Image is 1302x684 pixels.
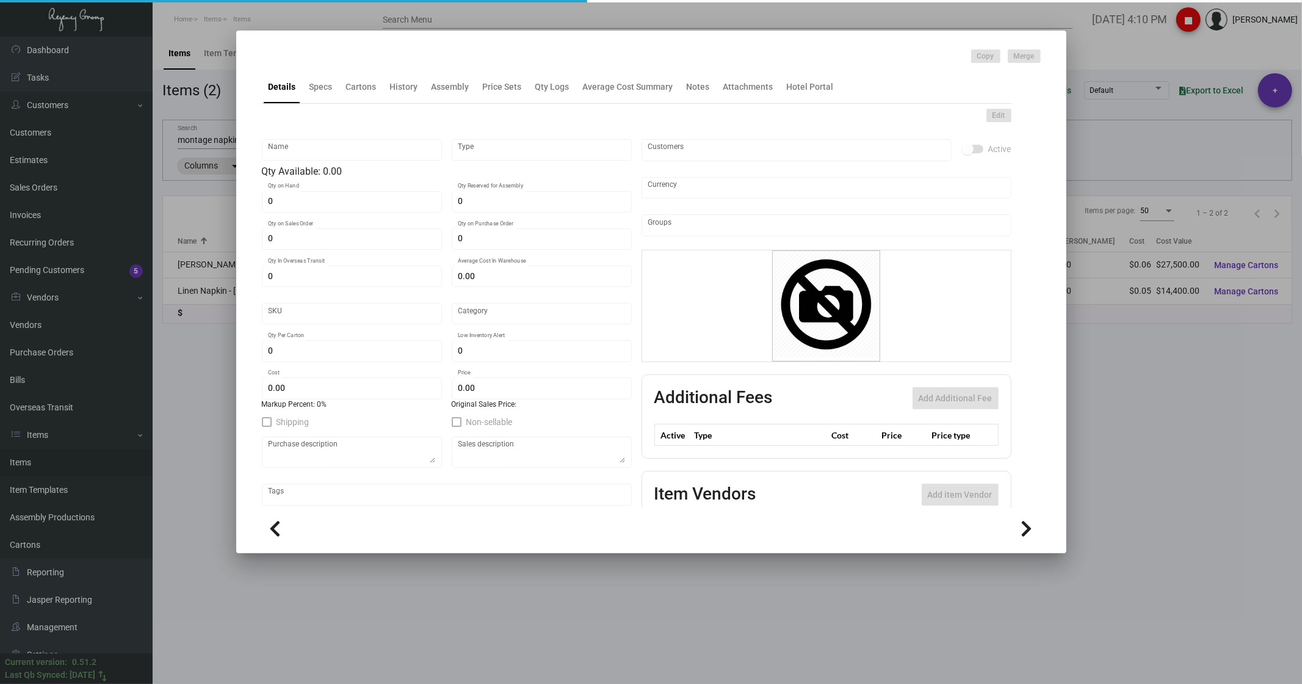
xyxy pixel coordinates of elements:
button: Edit [986,109,1011,122]
div: Assembly [432,81,469,93]
div: Cartons [346,81,377,93]
div: Attachments [723,81,773,93]
div: Details [269,81,296,93]
input: Add new.. [648,220,1005,230]
button: Copy [971,49,1000,63]
div: 0.51.2 [72,656,96,669]
div: Qty Available: 0.00 [262,164,632,179]
span: Active [988,142,1011,156]
button: Add item Vendor [922,484,999,506]
span: Merge [1014,51,1035,62]
h2: Item Vendors [654,484,756,506]
div: Price Sets [483,81,522,93]
div: History [390,81,418,93]
button: Merge [1008,49,1041,63]
div: Average Cost Summary [583,81,673,93]
span: Edit [993,111,1005,121]
th: Type [692,424,828,446]
input: Add new.. [648,145,945,155]
div: Notes [687,81,710,93]
span: Shipping [277,415,309,429]
span: Add Additional Fee [919,393,993,403]
div: Current version: [5,656,67,669]
div: Hotel Portal [787,81,834,93]
span: Non-sellable [466,415,513,429]
th: Price [878,424,928,446]
th: Active [654,424,692,446]
button: Add Additional Fee [913,387,999,409]
div: Last Qb Synced: [DATE] [5,669,95,682]
div: Qty Logs [535,81,570,93]
span: Add item Vendor [928,490,993,500]
th: Cost [828,424,878,446]
span: Copy [977,51,994,62]
th: Price type [928,424,983,446]
h2: Additional Fees [654,387,773,409]
div: Specs [309,81,333,93]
